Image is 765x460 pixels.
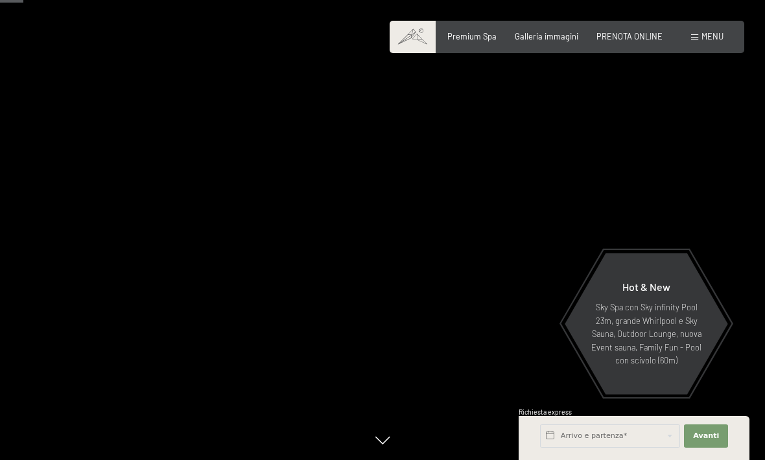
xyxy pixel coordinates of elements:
[701,31,724,41] span: Menu
[447,31,497,41] a: Premium Spa
[622,281,670,293] span: Hot & New
[519,408,572,416] span: Richiesta express
[684,424,728,448] button: Avanti
[564,253,729,395] a: Hot & New Sky Spa con Sky infinity Pool 23m, grande Whirlpool e Sky Sauna, Outdoor Lounge, nuova ...
[693,431,719,441] span: Avanti
[515,31,578,41] a: Galleria immagini
[590,301,703,367] p: Sky Spa con Sky infinity Pool 23m, grande Whirlpool e Sky Sauna, Outdoor Lounge, nuova Event saun...
[596,31,663,41] a: PRENOTA ONLINE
